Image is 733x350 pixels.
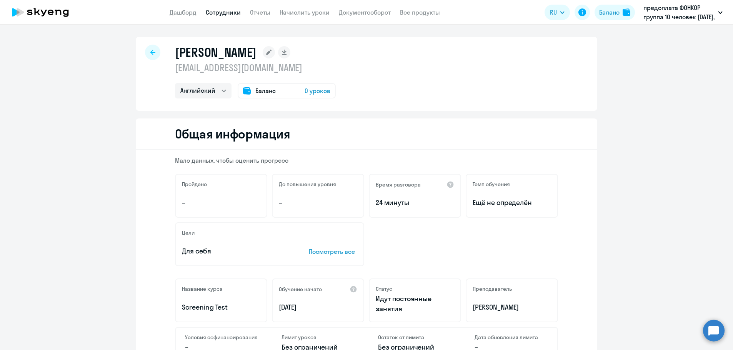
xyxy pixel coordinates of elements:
[643,3,715,22] p: предоплата ФОНКОР группа 10 человек [DATE], Ф.О.Н., ООО
[595,5,635,20] button: Балансbalance
[599,8,620,17] div: Баланс
[545,5,570,20] button: RU
[280,8,330,16] a: Начислить уроки
[182,181,207,188] h5: Пройдено
[182,285,223,292] h5: Название курса
[250,8,270,16] a: Отчеты
[279,286,322,293] h5: Обучение начато
[182,246,285,256] p: Для себя
[623,8,630,16] img: balance
[473,181,510,188] h5: Темп обучения
[378,334,451,341] h4: Остаток от лимита
[640,3,726,22] button: предоплата ФОНКОР группа 10 человек [DATE], Ф.О.Н., ООО
[175,126,290,142] h2: Общая информация
[475,334,548,341] h4: Дата обновления лимита
[182,302,260,312] p: Screening Test
[175,156,558,165] p: Мало данных, чтобы оценить прогресс
[376,181,421,188] h5: Время разговора
[279,181,336,188] h5: До повышения уровня
[305,86,330,95] span: 0 уроков
[182,198,260,208] p: –
[182,229,195,236] h5: Цели
[175,45,257,60] h1: [PERSON_NAME]
[400,8,440,16] a: Все продукты
[473,198,551,208] span: Ещё не определён
[473,302,551,312] p: [PERSON_NAME]
[170,8,197,16] a: Дашборд
[376,285,392,292] h5: Статус
[279,198,357,208] p: –
[255,86,276,95] span: Баланс
[339,8,391,16] a: Документооборот
[473,285,512,292] h5: Преподаватель
[185,334,258,341] h4: Условия софинансирования
[309,247,357,256] p: Посмотреть все
[206,8,241,16] a: Сотрудники
[279,302,357,312] p: [DATE]
[550,8,557,17] span: RU
[376,294,454,314] p: Идут постоянные занятия
[376,198,454,208] p: 24 минуты
[282,334,355,341] h4: Лимит уроков
[175,62,336,74] p: [EMAIL_ADDRESS][DOMAIN_NAME]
